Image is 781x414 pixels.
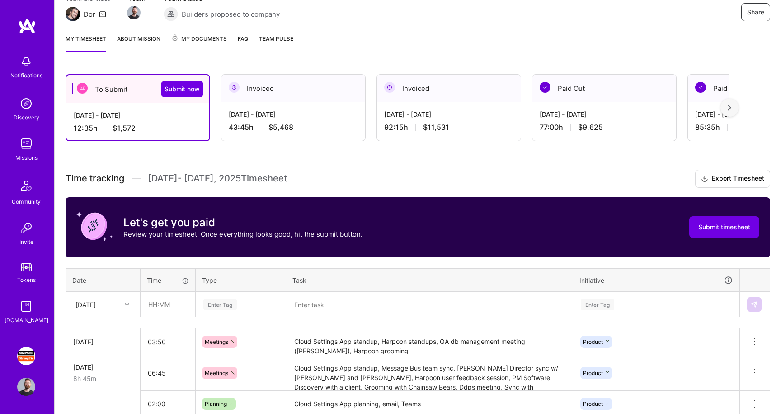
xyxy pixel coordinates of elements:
[540,82,550,93] img: Paid Out
[15,175,37,197] img: Community
[161,81,203,97] button: Submit now
[76,208,113,244] img: coin
[229,109,358,119] div: [DATE] - [DATE]
[698,223,750,232] span: Submit timesheet
[15,378,38,396] a: User Avatar
[17,95,35,113] img: discovery
[141,330,195,354] input: HH:MM
[287,329,572,354] textarea: Cloud Settings App standup, Harpoon standups, QA db management meeting ([PERSON_NAME]), Harpoon g...
[12,197,41,206] div: Community
[5,315,48,325] div: [DOMAIN_NAME]
[540,123,669,132] div: 77:00 h
[384,123,513,132] div: 92:15 h
[171,34,227,52] a: My Documents
[229,123,358,132] div: 43:45 h
[141,361,195,385] input: HH:MM
[17,347,35,365] img: Simpson Strong-Tie: Product Manager AD
[583,370,603,376] span: Product
[182,10,280,19] span: Builders proposed to company
[99,10,106,18] i: icon Mail
[205,338,228,345] span: Meetings
[17,135,35,153] img: teamwork
[66,173,124,184] span: Time tracking
[74,110,202,120] div: [DATE] - [DATE]
[74,124,202,133] div: 12:35 h
[17,219,35,237] img: Invite
[229,82,240,93] img: Invoiced
[117,34,160,52] a: About Mission
[259,34,293,52] a: Team Pulse
[73,362,133,372] div: [DATE]
[18,18,36,34] img: logo
[73,374,133,383] div: 8h 45m
[741,3,770,21] button: Share
[695,170,770,188] button: Export Timesheet
[203,297,237,311] div: Enter Tag
[164,7,178,21] img: Builders proposed to company
[689,216,759,238] button: Submit timesheet
[238,34,248,52] a: FAQ
[66,7,80,21] img: Team Architect
[127,6,141,19] img: Team Member Avatar
[75,300,96,309] div: [DATE]
[66,268,141,292] th: Date
[540,109,669,119] div: [DATE] - [DATE]
[141,292,195,316] input: HH:MM
[21,263,32,271] img: tokens
[113,124,136,133] span: $1,572
[123,229,362,239] p: Review your timesheet. Once everything looks good, hit the submit button.
[66,34,106,52] a: My timesheet
[268,123,293,132] span: $5,468
[17,52,35,71] img: bell
[125,302,129,307] i: icon Chevron
[73,337,133,347] div: [DATE]
[384,109,513,119] div: [DATE] - [DATE]
[423,123,449,132] span: $11,531
[259,35,293,42] span: Team Pulse
[747,8,764,17] span: Share
[384,82,395,93] img: Invoiced
[15,153,38,162] div: Missions
[148,173,287,184] span: [DATE] - [DATE] , 2025 Timesheet
[532,75,676,102] div: Paid Out
[286,268,573,292] th: Task
[751,301,758,308] img: Submit
[123,216,362,229] h3: Let's get you paid
[19,237,33,247] div: Invite
[583,338,603,345] span: Product
[128,5,140,20] a: Team Member Avatar
[84,10,95,19] div: Dor
[579,275,733,286] div: Initiative
[581,297,614,311] div: Enter Tag
[17,297,35,315] img: guide book
[17,275,36,285] div: Tokens
[66,75,209,103] div: To Submit
[221,75,365,102] div: Invoiced
[15,347,38,365] a: Simpson Strong-Tie: Product Manager AD
[165,85,200,94] span: Submit now
[695,82,706,93] img: Paid Out
[701,174,708,184] i: icon Download
[17,378,35,396] img: User Avatar
[377,75,521,102] div: Invoiced
[196,268,286,292] th: Type
[77,83,88,94] img: To Submit
[171,34,227,44] span: My Documents
[14,113,39,122] div: Discovery
[578,123,603,132] span: $9,625
[583,400,603,407] span: Product
[205,400,227,407] span: Planning
[10,71,42,80] div: Notifications
[728,105,731,111] img: right
[205,370,228,376] span: Meetings
[147,276,189,285] div: Time
[287,356,572,390] textarea: Cloud Settings App standup, Message Bus team sync, [PERSON_NAME] Director sync w/ [PERSON_NAME] a...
